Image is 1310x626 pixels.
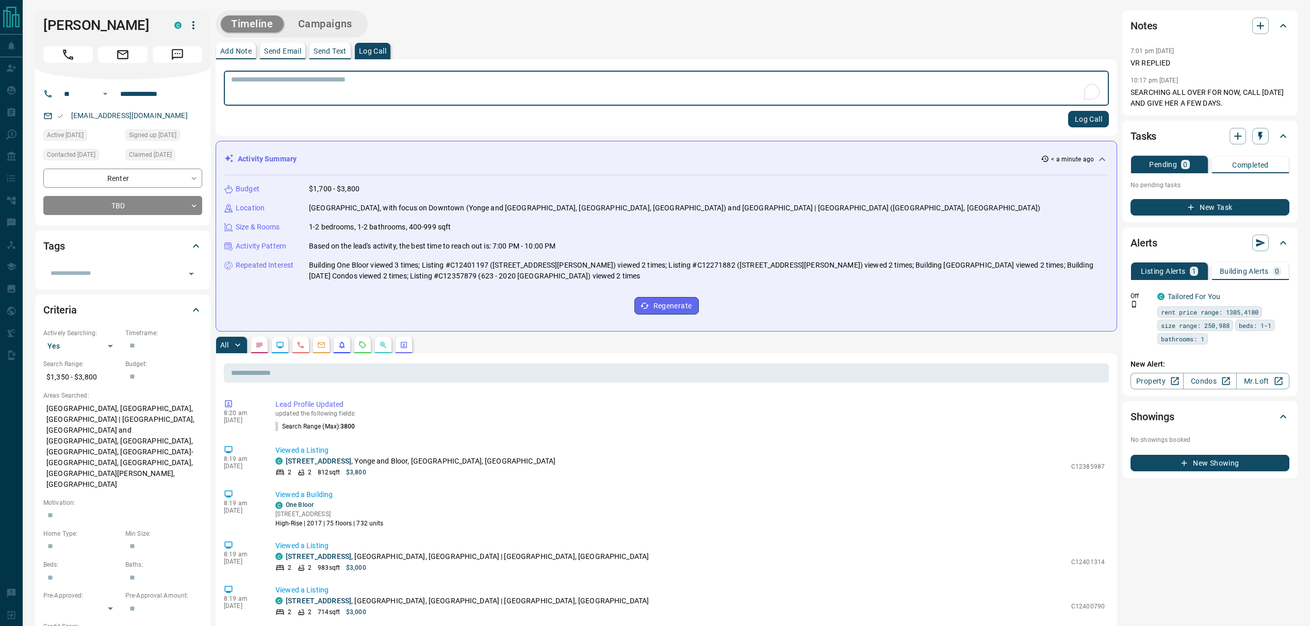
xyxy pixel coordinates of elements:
[220,47,252,55] p: Add Note
[43,391,202,400] p: Areas Searched:
[1131,230,1289,255] div: Alerts
[184,267,199,281] button: Open
[318,563,340,572] p: 983 sqft
[238,154,297,164] p: Activity Summary
[309,222,451,233] p: 1-2 bedrooms, 1-2 bathrooms, 400-999 sqft
[221,15,284,32] button: Timeline
[224,595,260,602] p: 8:19 am
[358,341,367,349] svg: Requests
[43,46,93,63] span: Call
[47,130,84,140] span: Active [DATE]
[43,369,120,386] p: $1,350 - $3,800
[43,400,202,493] p: [GEOGRAPHIC_DATA], [GEOGRAPHIC_DATA], [GEOGRAPHIC_DATA] | [GEOGRAPHIC_DATA], [GEOGRAPHIC_DATA] an...
[1131,359,1289,370] p: New Alert:
[286,501,314,508] a: One Bloor
[1131,301,1138,308] svg: Push Notification Only
[1131,291,1151,301] p: Off
[276,341,284,349] svg: Lead Browsing Activity
[288,15,363,32] button: Campaigns
[286,551,649,562] p: , [GEOGRAPHIC_DATA], [GEOGRAPHIC_DATA] | [GEOGRAPHIC_DATA], [GEOGRAPHIC_DATA]
[224,150,1108,169] div: Activity Summary< a minute ago
[275,585,1105,596] p: Viewed a Listing
[318,607,340,617] p: 714 sqft
[1068,111,1109,127] button: Log Call
[1141,268,1186,275] p: Listing Alerts
[224,558,260,565] p: [DATE]
[1071,557,1105,567] p: C12401314
[308,563,312,572] p: 2
[275,553,283,560] div: condos.ca
[174,22,182,29] div: condos.ca
[1232,161,1269,169] p: Completed
[1071,602,1105,611] p: C12400790
[1239,320,1271,331] span: beds: 1-1
[309,203,1040,213] p: [GEOGRAPHIC_DATA], with focus on Downtown (Yonge and [GEOGRAPHIC_DATA], [GEOGRAPHIC_DATA], [GEOGR...
[1131,13,1289,38] div: Notes
[1161,334,1204,344] span: bathrooms: 1
[129,150,172,160] span: Claimed [DATE]
[286,457,351,465] a: [STREET_ADDRESS]
[346,468,366,477] p: $3,800
[224,500,260,507] p: 8:19 am
[1183,161,1187,168] p: 0
[1131,47,1174,55] p: 7:01 pm [DATE]
[153,46,202,63] span: Message
[1131,408,1174,425] h2: Showings
[57,112,64,120] svg: Email Valid
[297,341,305,349] svg: Calls
[1131,177,1289,193] p: No pending tasks
[288,563,291,572] p: 2
[43,498,202,507] p: Motivation:
[43,302,77,318] h2: Criteria
[340,423,355,430] span: 3800
[286,552,351,561] a: [STREET_ADDRESS]
[1131,124,1289,149] div: Tasks
[125,149,202,163] div: Sun Jul 27 2025
[1149,161,1177,168] p: Pending
[1131,18,1157,34] h2: Notes
[379,341,387,349] svg: Opportunities
[275,489,1105,500] p: Viewed a Building
[236,184,259,194] p: Budget
[309,260,1108,282] p: Building One Bloor viewed 3 times; Listing #C12401197 ([STREET_ADDRESS][PERSON_NAME]) viewed 2 ti...
[1131,199,1289,216] button: New Task
[346,563,366,572] p: $3,000
[125,529,202,538] p: Min Size:
[224,409,260,417] p: 8:20 am
[309,184,359,194] p: $1,700 - $3,800
[288,468,291,477] p: 2
[224,602,260,609] p: [DATE]
[308,607,312,617] p: 2
[236,260,293,271] p: Repeated Interest
[125,359,202,369] p: Budget:
[400,341,408,349] svg: Agent Actions
[220,341,228,349] p: All
[1131,404,1289,429] div: Showings
[1131,373,1184,389] a: Property
[275,597,283,604] div: condos.ca
[43,591,120,600] p: Pre-Approved:
[1131,58,1289,69] p: VR REPLIED
[1168,292,1220,301] a: Tailored For You
[43,529,120,538] p: Home Type:
[224,507,260,514] p: [DATE]
[43,359,120,369] p: Search Range:
[125,129,202,144] div: Tue Apr 29 2025
[275,540,1105,551] p: Viewed a Listing
[318,468,340,477] p: 812 sqft
[71,111,188,120] a: [EMAIL_ADDRESS][DOMAIN_NAME]
[224,455,260,463] p: 8:19 am
[317,341,325,349] svg: Emails
[286,596,649,606] p: , [GEOGRAPHIC_DATA], [GEOGRAPHIC_DATA] | [GEOGRAPHIC_DATA], [GEOGRAPHIC_DATA]
[43,129,120,144] div: Mon Sep 15 2025
[288,607,291,617] p: 2
[286,456,555,467] p: , Yonge and Bloor, [GEOGRAPHIC_DATA], [GEOGRAPHIC_DATA]
[43,298,202,322] div: Criteria
[125,591,202,600] p: Pre-Approval Amount:
[634,297,699,315] button: Regenerate
[275,410,1105,417] p: updated the following fields:
[275,422,355,431] p: Search Range (Max) :
[236,222,280,233] p: Size & Rooms
[359,47,386,55] p: Log Call
[275,457,283,465] div: condos.ca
